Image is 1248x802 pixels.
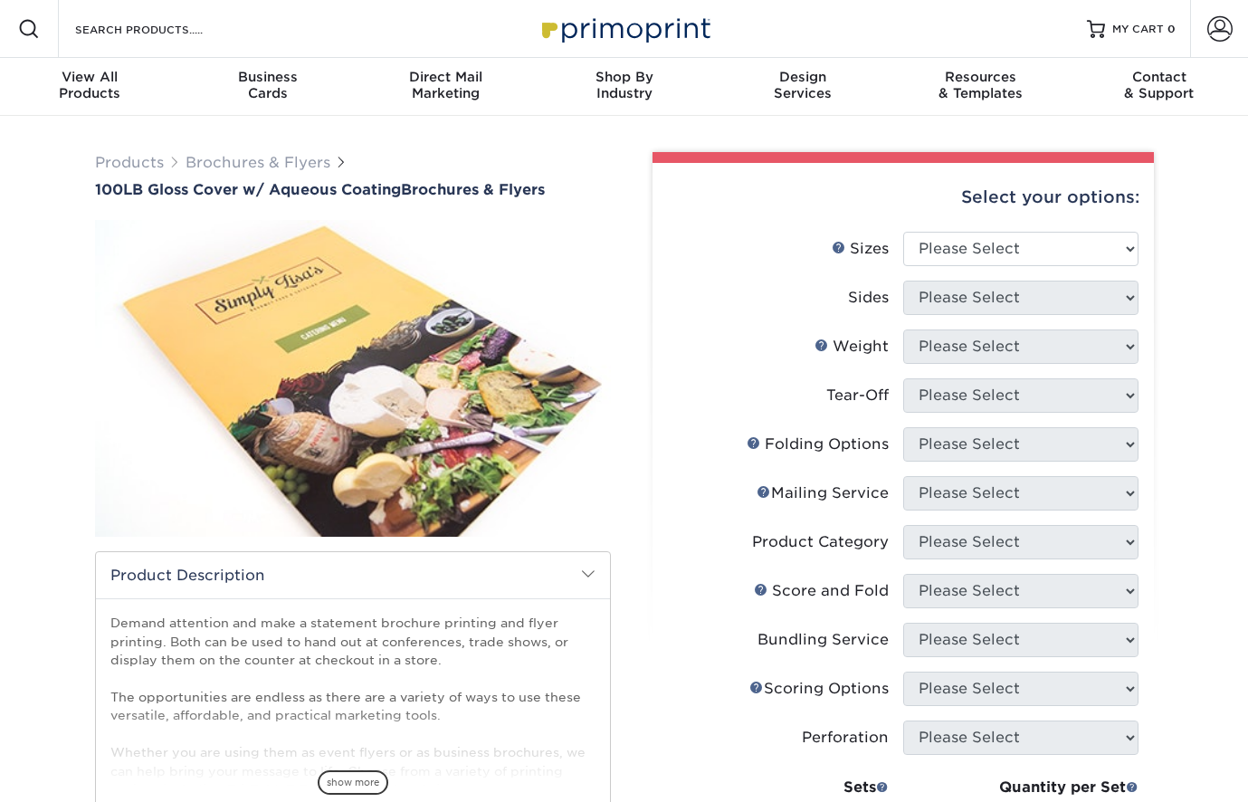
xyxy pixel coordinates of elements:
[95,181,611,198] h1: Brochures & Flyers
[891,69,1070,85] span: Resources
[667,163,1139,232] div: Select your options:
[95,181,401,198] span: 100LB Gloss Cover w/ Aqueous Coating
[757,629,889,651] div: Bundling Service
[713,58,891,116] a: DesignServices
[95,154,164,171] a: Products
[535,58,713,116] a: Shop ByIndustry
[535,69,713,101] div: Industry
[357,69,535,101] div: Marketing
[826,385,889,406] div: Tear-Off
[95,200,611,557] img: 100LB Gloss Cover<br/>w/ Aqueous Coating 01
[95,181,611,198] a: 100LB Gloss Cover w/ Aqueous CoatingBrochures & Flyers
[744,777,889,798] div: Sets
[802,727,889,749] div: Perforation
[752,531,889,553] div: Product Category
[1070,69,1248,101] div: & Support
[891,69,1070,101] div: & Templates
[747,434,889,455] div: Folding Options
[891,58,1070,116] a: Resources& Templates
[357,69,535,85] span: Direct Mail
[186,154,330,171] a: Brochures & Flyers
[357,58,535,116] a: Direct MailMarketing
[178,69,357,101] div: Cards
[1167,23,1176,35] span: 0
[713,69,891,101] div: Services
[754,580,889,602] div: Score and Fold
[848,287,889,309] div: Sides
[535,69,713,85] span: Shop By
[178,58,357,116] a: BusinessCards
[815,336,889,358] div: Weight
[96,552,610,598] h2: Product Description
[534,9,715,48] img: Primoprint
[757,482,889,504] div: Mailing Service
[713,69,891,85] span: Design
[1112,22,1164,37] span: MY CART
[73,18,250,40] input: SEARCH PRODUCTS.....
[178,69,357,85] span: Business
[749,678,889,700] div: Scoring Options
[903,777,1138,798] div: Quantity per Set
[1070,58,1248,116] a: Contact& Support
[832,238,889,260] div: Sizes
[1070,69,1248,85] span: Contact
[318,770,388,795] span: show more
